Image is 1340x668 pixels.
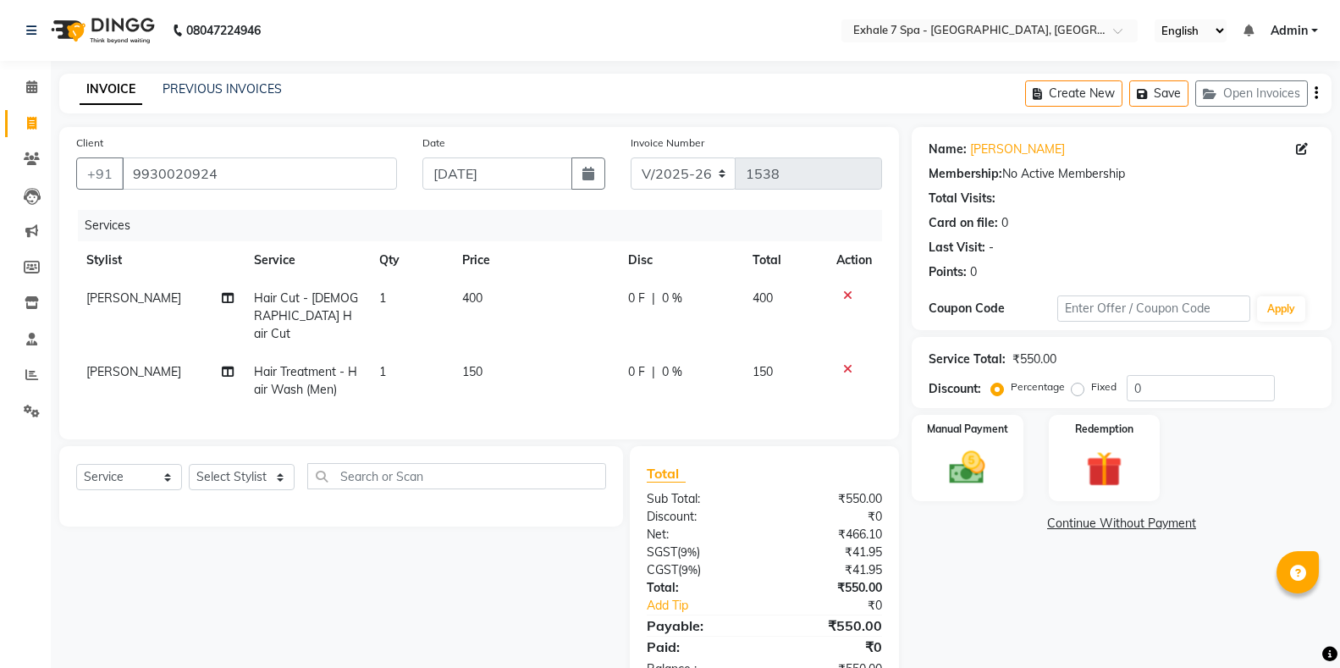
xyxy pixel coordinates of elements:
[307,463,606,489] input: Search or Scan
[628,363,645,381] span: 0 F
[929,165,1315,183] div: No Active Membership
[915,515,1328,533] a: Continue Without Payment
[1057,295,1250,322] input: Enter Offer / Coupon Code
[764,508,895,526] div: ₹0
[254,290,358,341] span: Hair Cut - [DEMOGRAPHIC_DATA] Hair Cut
[989,239,994,257] div: -
[1001,214,1008,232] div: 0
[929,263,967,281] div: Points:
[163,81,282,97] a: PREVIOUS INVOICES
[369,241,452,279] th: Qty
[80,75,142,105] a: INVOICE
[764,579,895,597] div: ₹550.00
[379,364,386,379] span: 1
[929,380,981,398] div: Discount:
[929,300,1057,317] div: Coupon Code
[1075,447,1133,491] img: _gift.svg
[76,157,124,190] button: +91
[681,545,697,559] span: 9%
[86,290,181,306] span: [PERSON_NAME]
[379,290,386,306] span: 1
[634,526,764,544] div: Net:
[634,561,764,579] div: ( )
[76,241,244,279] th: Stylist
[1269,600,1323,651] iframe: chat widget
[938,447,996,489] img: _cash.svg
[652,363,655,381] span: |
[1271,22,1308,40] span: Admin
[634,544,764,561] div: ( )
[1075,422,1133,437] label: Redemption
[631,135,704,151] label: Invoice Number
[634,597,786,615] a: Add Tip
[462,364,483,379] span: 150
[764,637,895,657] div: ₹0
[929,239,985,257] div: Last Visit:
[753,290,773,306] span: 400
[764,616,895,636] div: ₹550.00
[634,508,764,526] div: Discount:
[647,562,678,577] span: CGST
[244,241,369,279] th: Service
[76,135,103,151] label: Client
[826,241,882,279] th: Action
[78,210,895,241] div: Services
[1091,379,1117,395] label: Fixed
[647,544,677,560] span: SGST
[634,637,764,657] div: Paid:
[1195,80,1308,107] button: Open Invoices
[1012,351,1056,368] div: ₹550.00
[462,290,483,306] span: 400
[647,465,686,483] span: Total
[634,490,764,508] div: Sub Total:
[662,363,682,381] span: 0 %
[1025,80,1122,107] button: Create New
[1129,80,1188,107] button: Save
[929,165,1002,183] div: Membership:
[122,157,397,190] input: Search by Name/Mobile/Email/Code
[742,241,826,279] th: Total
[929,141,967,158] div: Name:
[1011,379,1065,395] label: Percentage
[681,563,698,577] span: 9%
[628,290,645,307] span: 0 F
[786,597,895,615] div: ₹0
[753,364,773,379] span: 150
[929,190,995,207] div: Total Visits:
[662,290,682,307] span: 0 %
[1257,296,1305,322] button: Apply
[929,214,998,232] div: Card on file:
[254,364,357,397] span: Hair Treatment - Hair Wash (Men)
[764,561,895,579] div: ₹41.95
[970,141,1065,158] a: [PERSON_NAME]
[422,135,445,151] label: Date
[970,263,977,281] div: 0
[929,351,1006,368] div: Service Total:
[634,579,764,597] div: Total:
[452,241,618,279] th: Price
[86,364,181,379] span: [PERSON_NAME]
[764,544,895,561] div: ₹41.95
[634,616,764,636] div: Payable:
[43,7,159,54] img: logo
[652,290,655,307] span: |
[618,241,742,279] th: Disc
[764,526,895,544] div: ₹466.10
[764,490,895,508] div: ₹550.00
[927,422,1008,437] label: Manual Payment
[186,7,261,54] b: 08047224946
